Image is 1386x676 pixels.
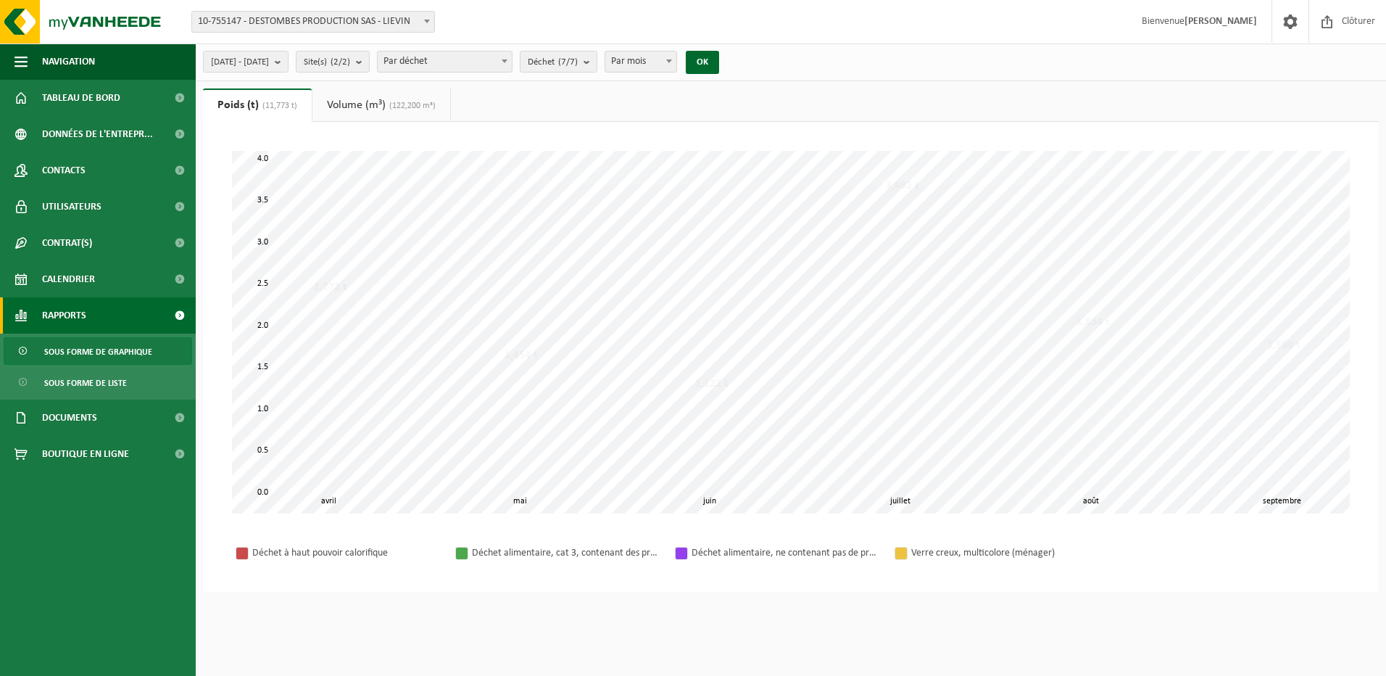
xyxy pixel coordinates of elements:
[692,544,880,562] div: Déchet alimentaire, ne contenant pas de produits d'origine animale, emballage verre
[1263,338,1304,353] div: 1,580 t
[44,338,152,366] span: Sous forme de graphique
[386,102,436,110] span: (122,200 m³)
[191,11,435,33] span: 10-755147 - DESTOMBES PRODUCTION SAS - LIEVIN
[42,225,92,261] span: Contrat(s)
[1073,315,1113,329] div: 1,854 t
[252,544,441,562] div: Déchet à haut pouvoir calorifique
[692,376,732,391] div: 1,121 t
[528,51,578,73] span: Déchet
[42,261,95,297] span: Calendrier
[377,51,513,73] span: Par déchet
[882,178,923,193] div: 3,492 t
[42,152,86,189] span: Contacts
[211,51,269,73] span: [DATE] - [DATE]
[605,51,677,73] span: Par mois
[42,116,153,152] span: Données de l'entrepr...
[378,51,512,72] span: Par déchet
[296,51,370,73] button: Site(s)(2/2)
[312,88,450,122] a: Volume (m³)
[42,297,86,334] span: Rapports
[472,544,660,562] div: Déchet alimentaire, cat 3, contenant des produits d'origine animale, emballage synthétique
[1184,16,1257,27] strong: [PERSON_NAME]
[310,280,351,294] div: 2,272 t
[558,57,578,67] count: (7/7)
[501,348,541,363] div: 1,454 t
[42,436,129,472] span: Boutique en ligne
[259,102,297,110] span: (11,773 t)
[42,189,101,225] span: Utilisateurs
[44,369,127,397] span: Sous forme de liste
[4,337,192,365] a: Sous forme de graphique
[4,368,192,396] a: Sous forme de liste
[686,51,719,74] button: OK
[192,12,434,32] span: 10-755147 - DESTOMBES PRODUCTION SAS - LIEVIN
[304,51,350,73] span: Site(s)
[203,88,312,122] a: Poids (t)
[605,51,676,72] span: Par mois
[42,44,95,80] span: Navigation
[520,51,597,73] button: Déchet(7/7)
[203,51,289,73] button: [DATE] - [DATE]
[331,57,350,67] count: (2/2)
[911,544,1100,562] div: Verre creux, multicolore (ménager)
[42,80,120,116] span: Tableau de bord
[42,400,97,436] span: Documents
